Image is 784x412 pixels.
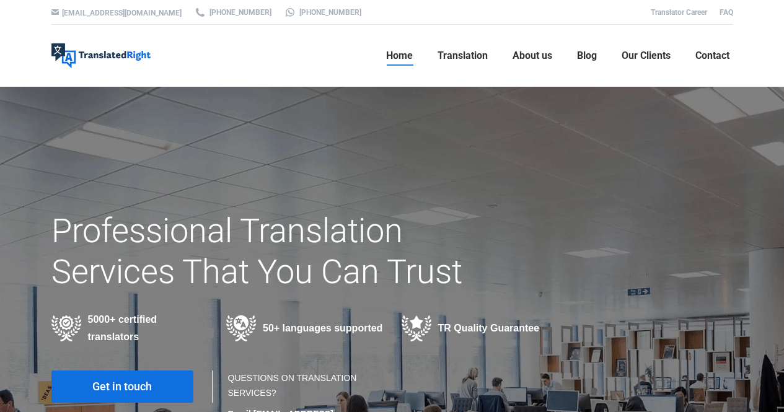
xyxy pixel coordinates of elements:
a: FAQ [720,8,733,17]
span: Translation [438,50,488,62]
a: [EMAIL_ADDRESS][DOMAIN_NAME] [62,9,182,17]
div: 50+ languages supported [226,315,383,341]
a: Get in touch [51,370,193,403]
a: Home [382,36,416,76]
div: 5000+ certified translators [51,311,208,346]
a: About us [509,36,556,76]
span: Blog [577,50,597,62]
a: Our Clients [618,36,674,76]
span: Contact [695,50,729,62]
div: TR Quality Guarantee [402,315,558,341]
span: Our Clients [622,50,671,62]
a: Contact [692,36,733,76]
img: Translated Right [51,43,151,68]
a: Translation [434,36,491,76]
a: [PHONE_NUMBER] [194,7,271,18]
span: Home [386,50,413,62]
span: About us [513,50,552,62]
a: [PHONE_NUMBER] [284,7,361,18]
h1: Professional Translation Services That You Can Trust [51,211,500,292]
a: Translator Career [651,8,707,17]
img: Professional Certified Translators providing translation services in various industries in 50+ la... [51,315,82,341]
a: Blog [573,36,601,76]
span: Get in touch [92,380,152,393]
